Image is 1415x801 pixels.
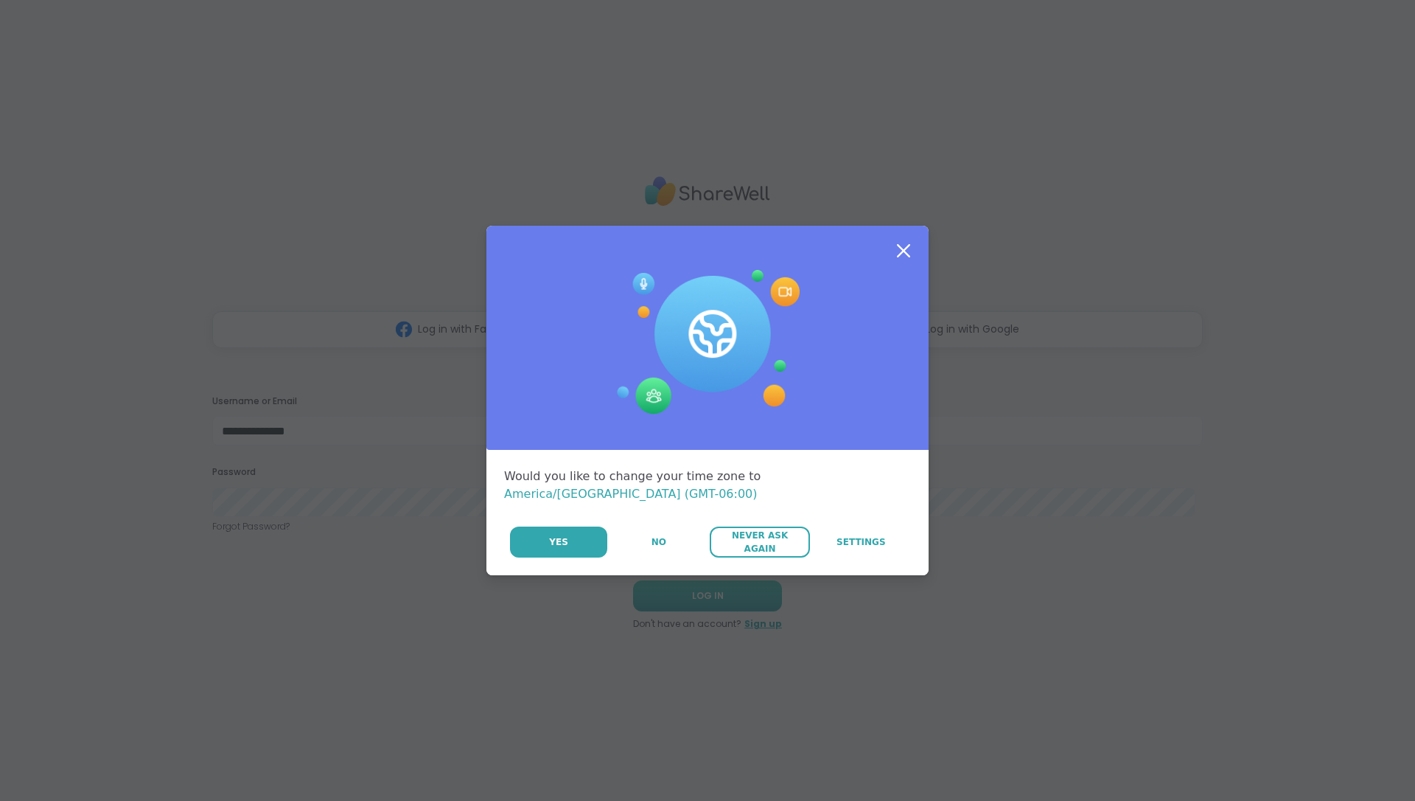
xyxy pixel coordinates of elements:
[615,270,800,415] img: Session Experience
[651,535,666,549] span: No
[717,529,802,555] span: Never Ask Again
[609,527,708,558] button: No
[549,535,568,549] span: Yes
[510,527,607,558] button: Yes
[836,535,886,549] span: Settings
[504,487,758,501] span: America/[GEOGRAPHIC_DATA] (GMT-06:00)
[504,468,911,503] div: Would you like to change your time zone to
[811,527,911,558] a: Settings
[710,527,809,558] button: Never Ask Again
